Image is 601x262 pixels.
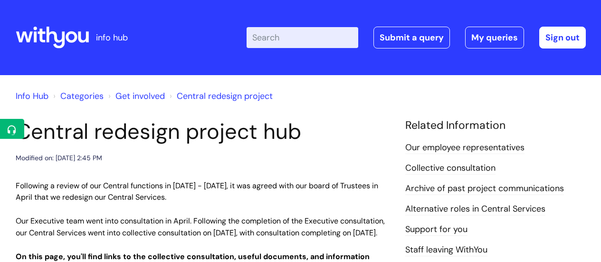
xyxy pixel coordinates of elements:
[465,27,524,49] a: My queries
[405,119,586,132] h4: Related Information
[405,203,545,215] a: Alternative roles in Central Services
[405,223,467,236] a: Support for you
[16,181,378,203] span: Following a review of our Central functions in [DATE] - [DATE], it was agreed with our board of T...
[405,183,564,195] a: Archive of past project communications
[247,27,358,48] input: Search
[16,216,385,238] span: Our Executive team went into consultation in April. Following the completion of the Executive con...
[115,90,165,102] a: Get involved
[16,119,391,145] h1: Central redesign project hub
[373,27,450,49] a: Submit a query
[177,90,273,102] a: Central redesign project
[539,27,586,49] a: Sign out
[60,90,104,102] a: Categories
[405,142,525,154] a: Our employee representatives
[167,88,273,104] li: Central redesign project
[106,88,165,104] li: Get involved
[247,27,586,49] div: | -
[16,152,102,164] div: Modified on: [DATE] 2:45 PM
[51,88,104,104] li: Solution home
[96,30,128,45] p: info hub
[405,244,487,256] a: Staff leaving WithYou
[16,90,48,102] a: Info Hub
[405,162,496,175] a: Collective consultation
